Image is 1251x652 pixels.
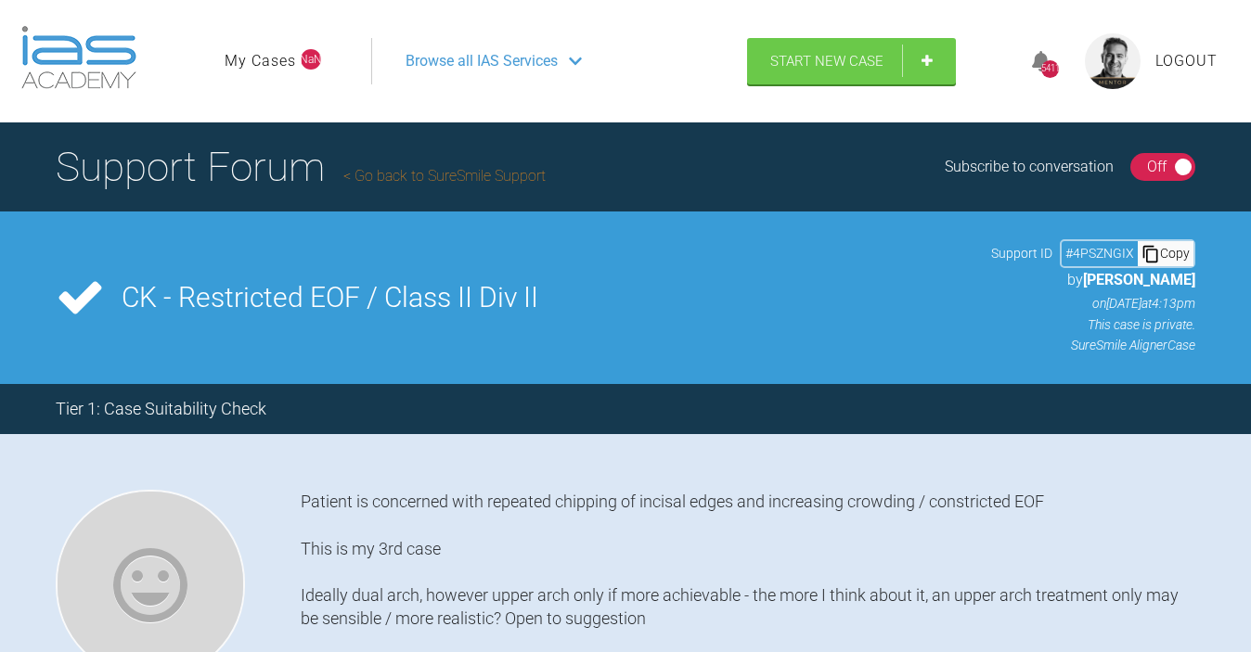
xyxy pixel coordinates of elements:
img: profile.png [1085,33,1141,89]
p: This case is private. [991,314,1195,335]
span: Start New Case [770,53,883,70]
div: Off [1147,155,1167,179]
div: Subscribe to conversation [945,155,1114,179]
span: Browse all IAS Services [406,49,558,73]
span: NaN [301,49,321,70]
span: Support ID [991,243,1052,263]
p: SureSmile Aligner Case [991,335,1195,355]
a: Go back to SureSmile Support [343,167,546,185]
p: on [DATE] at 4:13pm [991,293,1195,313]
div: Copy [1138,241,1193,265]
span: [PERSON_NAME] [1083,271,1195,288]
h1: Support Forum [56,134,546,199]
h2: CK - Restricted EOF / Class II Div II [122,284,974,312]
div: 5411 [1041,60,1059,78]
p: by [991,268,1195,292]
a: Start New Case [747,38,956,84]
a: Logout [1155,49,1218,73]
a: My Cases [225,49,296,73]
div: Tier 1: Case Suitability Check [56,396,266,423]
div: # 4PSZNGIX [1062,243,1138,263]
img: logo-light.3e3ef733.png [21,26,136,89]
